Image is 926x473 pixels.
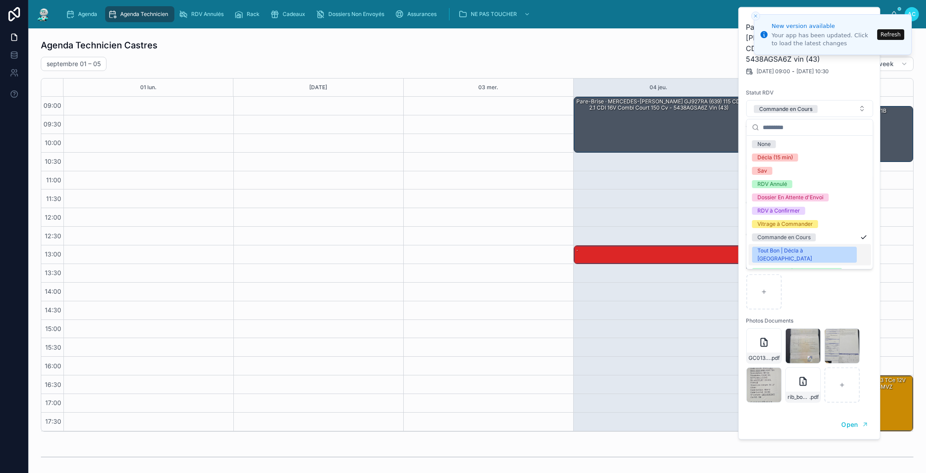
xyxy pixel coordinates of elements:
span: Code Vitrage [746,199,874,206]
span: 12:30 [43,232,63,240]
a: Agenda [63,6,103,22]
span: [DATE] 09:00 [757,68,790,75]
button: Refresh [877,29,904,40]
div: RDV à Confirmer [757,207,800,215]
button: 04 jeu. [650,79,667,96]
span: .pdf [770,355,780,362]
span: 16:30 [43,381,63,388]
a: Agenda Technicien [105,6,174,22]
div: Tout Bon | Décla à [GEOGRAPHIC_DATA] [757,247,851,263]
div: New version available [772,22,875,31]
button: Select Button [746,100,873,117]
div: scrollable content [59,4,891,24]
div: Dossier En Attente d'Envoi [757,193,824,201]
button: Open [835,418,874,432]
button: [DATE] [309,79,327,96]
button: 01 lun. [140,79,157,96]
span: Statut RDV [746,89,874,96]
span: NE PAS TOUCHER [471,11,517,18]
span: Code Joint [746,231,874,238]
span: 10:00 [43,139,63,146]
span: 14:30 [43,306,63,314]
div: Commande en Cours [759,105,812,113]
span: 12:00 [43,213,63,221]
button: Close toast [751,12,760,20]
span: 13:30 [43,269,63,276]
div: Pare-Brise · MERCEDES-[PERSON_NAME] GJ927RA (639) 115 CDi 2.1 CDI 16V Combi court 150 cv - 5438AG... [574,97,743,152]
button: 03 mer. [478,79,498,96]
span: 14:00 [43,288,63,295]
img: App logo [35,7,51,21]
span: Voiture [746,125,874,132]
div: · [575,246,579,254]
a: NE PAS TOUCHER [456,6,535,22]
span: 11:30 [44,195,63,202]
span: RDV Annulés [191,11,224,18]
span: 17:00 [43,399,63,406]
a: Dossiers Non Envoyés [313,6,390,22]
span: .pdf [809,394,819,401]
span: Photos Documents [746,317,874,324]
a: Rack [232,6,266,22]
div: Décla (15 min) [757,154,793,162]
span: Photos Véhicule [746,263,874,270]
button: Work week [854,57,914,71]
h2: septembre 01 – 05 [47,59,101,68]
a: RDV Annulés [176,6,230,22]
h2: Pare-Brise · MERCEDES-[PERSON_NAME] GJ927RA (639) 115 CDi 2.1 CDI 16V Combi court 150 cv - 5438AG... [746,22,874,64]
span: Cadeaux [283,11,305,18]
div: Vitrage à Commander [757,220,813,228]
span: - [792,68,795,75]
span: Agenda [78,11,97,18]
div: None [757,140,771,148]
span: 17:30 [43,418,63,425]
span: Assurances [407,11,437,18]
div: Pare-Brise · MERCEDES-[PERSON_NAME] GJ927RA (639) 115 CDi 2.1 CDI 16V Combi court 150 cv - 5438AG... [575,98,742,112]
h1: Agenda Technicien Castres [41,39,158,51]
span: Agenda Technicien [120,11,168,18]
span: Dossiers Non Envoyés [328,11,384,18]
span: rib_boursobank-1706113078191-(1) [788,394,809,401]
span: Numéro Rack [746,164,874,171]
span: 16:00 [43,362,63,370]
div: Commande en Cours [757,233,811,241]
span: GC01366410_attestation_assurance-1 [749,355,770,362]
div: Suggestions [747,136,873,269]
div: · [574,246,743,264]
span: 11:00 [44,176,63,184]
span: AC [908,11,916,18]
div: RDV Reporté | RDV à Confirmer [757,268,837,276]
a: Assurances [392,6,443,22]
span: 09:00 [41,102,63,109]
a: Cadeaux [268,6,311,22]
div: Sav [757,167,767,175]
span: [DATE] 10:30 [796,68,829,75]
span: 10:30 [43,158,63,165]
button: Select Button [746,175,873,192]
span: 15:00 [43,325,63,332]
div: Your app has been updated. Click to load the latest changes [772,32,875,47]
span: 15:30 [43,343,63,351]
div: RDV Annulé [757,180,787,188]
span: 13:00 [43,250,63,258]
span: 09:30 [41,120,63,128]
span: Rack [247,11,260,18]
span: Open [841,421,858,429]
